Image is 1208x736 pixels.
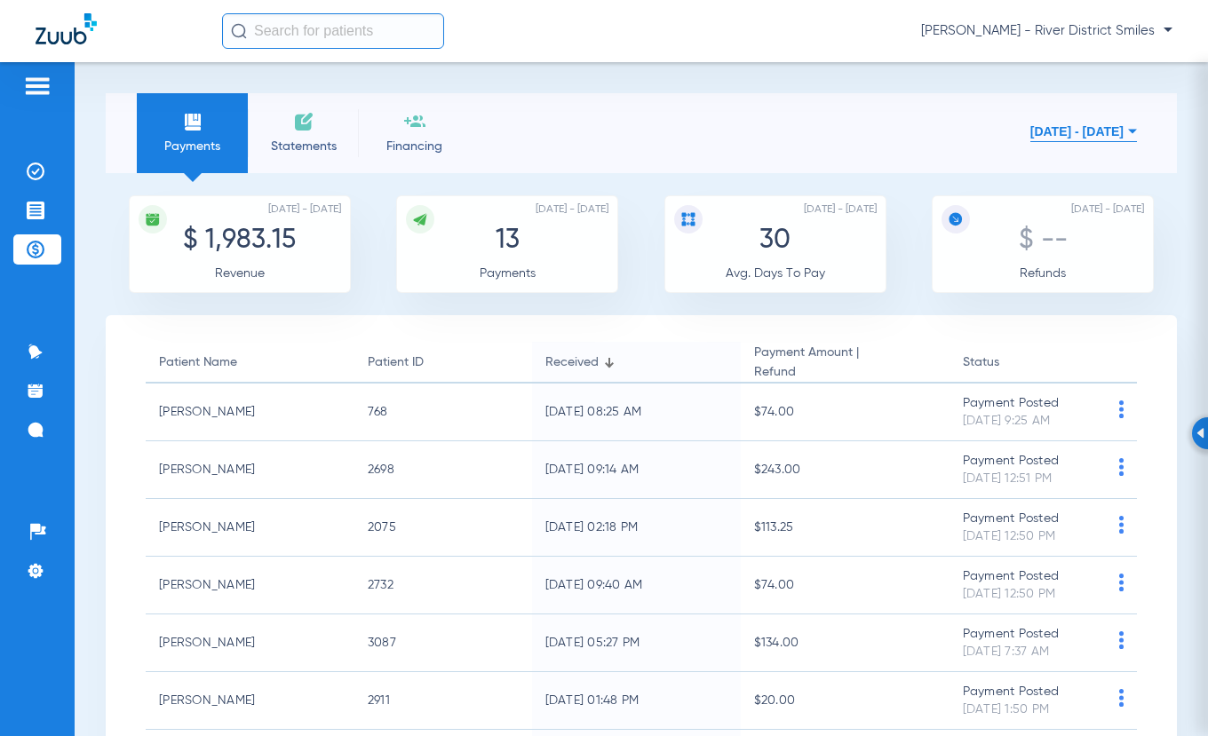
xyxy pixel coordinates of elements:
div: Payment Amount |Refund [754,343,936,382]
td: [PERSON_NAME] [146,672,354,730]
td: [DATE] 05:27 PM [532,614,741,672]
span: [DATE] 12:50 PM [963,530,1056,542]
button: [DATE] - [DATE] [1030,114,1137,149]
td: [PERSON_NAME] [146,557,354,614]
div: Received [545,352,727,372]
span: [DATE] - [DATE] [268,201,341,218]
td: $74.00 [741,557,950,614]
img: group-dot-blue.svg [1110,516,1132,534]
img: Zuub Logo [36,13,97,44]
td: $20.00 [741,672,950,730]
span: Refund [754,362,859,382]
td: 2075 [354,499,532,557]
td: 2911 [354,672,532,730]
td: [DATE] 02:18 PM [532,499,741,557]
td: $74.00 [741,384,950,441]
img: icon [412,211,428,227]
img: invoices icon [293,111,314,132]
td: [PERSON_NAME] [146,384,354,441]
td: [PERSON_NAME] [146,499,354,557]
img: icon [145,211,161,227]
img: hamburger-icon [23,75,52,97]
td: [DATE] 08:25 AM [532,384,741,441]
td: [DATE] 01:48 PM [532,672,741,730]
span: [DATE] 12:51 PM [963,472,1053,485]
img: icon [680,211,696,227]
span: $ 1,983.15 [183,227,296,254]
span: [DATE] - [DATE] [1071,201,1144,218]
span: Payment Posted [963,628,1060,640]
img: payments icon [182,111,203,132]
img: financing icon [404,111,425,132]
span: [DATE] 7:37 AM [963,645,1050,658]
div: Patient ID [368,352,519,372]
td: 3087 [354,614,532,672]
td: [DATE] 09:40 AM [532,557,741,614]
span: Refunds [1020,267,1066,280]
span: Revenue [215,267,265,280]
td: 2732 [354,557,532,614]
span: 13 [496,227,520,254]
span: [PERSON_NAME] - River District Smiles [921,22,1172,40]
span: [DATE] 1:50 PM [963,703,1050,716]
td: $113.25 [741,499,950,557]
td: [PERSON_NAME] [146,614,354,672]
span: 30 [759,227,791,254]
span: Statements [261,138,346,155]
img: group-dot-blue.svg [1110,400,1132,418]
span: [DATE] - [DATE] [804,201,877,218]
img: icon [948,211,964,227]
div: Payment Amount | [754,343,859,382]
td: 2698 [354,441,532,499]
span: Payment Posted [963,570,1060,582]
div: Patient Name [159,352,341,372]
span: Payment Posted [963,685,1060,698]
span: Payment Posted [963,455,1060,467]
td: $134.00 [741,614,950,672]
td: $243.00 [741,441,950,499]
span: Payment Posted [963,397,1060,409]
img: Arrow [1196,428,1204,439]
input: Search for patients [222,13,444,49]
span: [DATE] - [DATE] [536,201,608,218]
div: Patient Name [159,352,237,372]
img: group-dot-blue.svg [1110,458,1132,476]
span: Financing [372,138,457,155]
td: [DATE] 09:14 AM [532,441,741,499]
div: Status [963,352,999,372]
img: group-dot-blue.svg [1110,574,1132,591]
span: Payments [150,138,234,155]
span: [DATE] 9:25 AM [963,415,1051,427]
span: [DATE] 12:50 PM [963,588,1056,600]
img: Search Icon [231,23,247,39]
div: Patient ID [368,352,424,372]
td: 768 [354,384,532,441]
img: group-dot-blue.svg [1110,631,1132,649]
span: Payment Posted [963,512,1060,525]
span: $ -- [1019,227,1068,254]
img: group-dot-blue.svg [1110,689,1132,707]
span: Avg. Days To Pay [726,267,825,280]
span: Payments [480,267,536,280]
div: Status [963,352,1093,372]
td: [PERSON_NAME] [146,441,354,499]
div: Received [545,352,599,372]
